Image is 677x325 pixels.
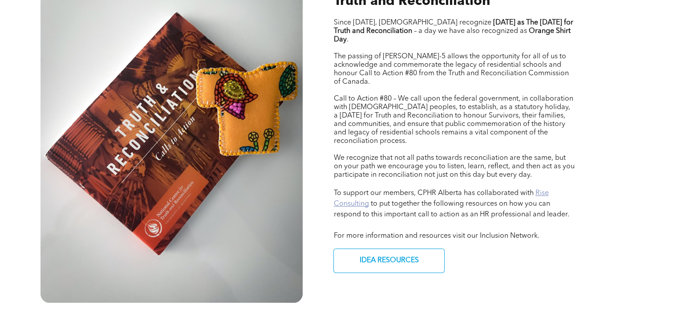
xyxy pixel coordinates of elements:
span: Call to Action #80 – We call upon the federal government, in collaboration with [DEMOGRAPHIC_DATA... [333,95,573,145]
span: For more information and resources visit our Inclusion Network. [333,232,539,240]
span: Since [DATE], [DEMOGRAPHIC_DATA] recognize [333,19,491,26]
strong: [DATE] as The [DATE] for Truth and Reconciliation [333,19,573,35]
span: To support our members, CPHR Alberta has collaborated with [333,190,533,197]
a: IDEA RESOURCES [333,248,445,273]
a: Rise Consulting [333,190,548,207]
strong: Orange Shirt Day [333,28,570,43]
span: – a day we have also recognized as [413,28,527,35]
span: The passing of [PERSON_NAME]-5 allows the opportunity for all of us to acknowledge and commemorat... [333,53,568,85]
span: . [346,36,348,43]
span: We recognize that not all paths towards reconciliation are the same, but on your path we encourag... [333,154,574,179]
span: to put together the following resources on how you can respond to this important call to action a... [333,200,569,218]
span: IDEA RESOURCES [357,252,422,269]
